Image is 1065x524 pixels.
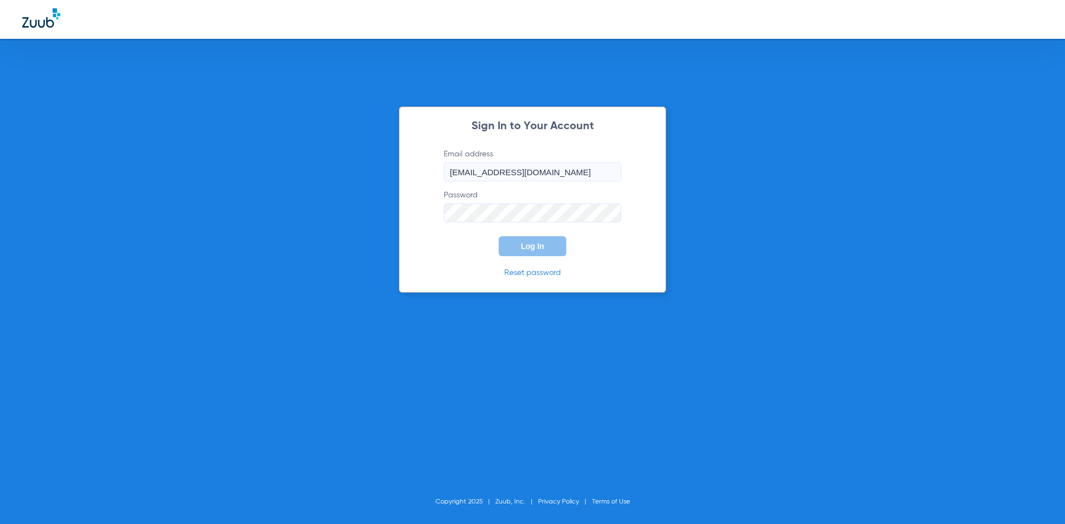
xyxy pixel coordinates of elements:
[22,8,60,28] img: Zuub Logo
[444,162,621,181] input: Email address
[444,204,621,222] input: Password
[499,236,566,256] button: Log In
[444,190,621,222] label: Password
[521,242,544,251] span: Log In
[427,121,638,132] h2: Sign In to Your Account
[504,269,561,277] a: Reset password
[435,496,495,507] li: Copyright 2025
[592,498,630,505] a: Terms of Use
[495,496,538,507] li: Zuub, Inc.
[538,498,579,505] a: Privacy Policy
[444,149,621,181] label: Email address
